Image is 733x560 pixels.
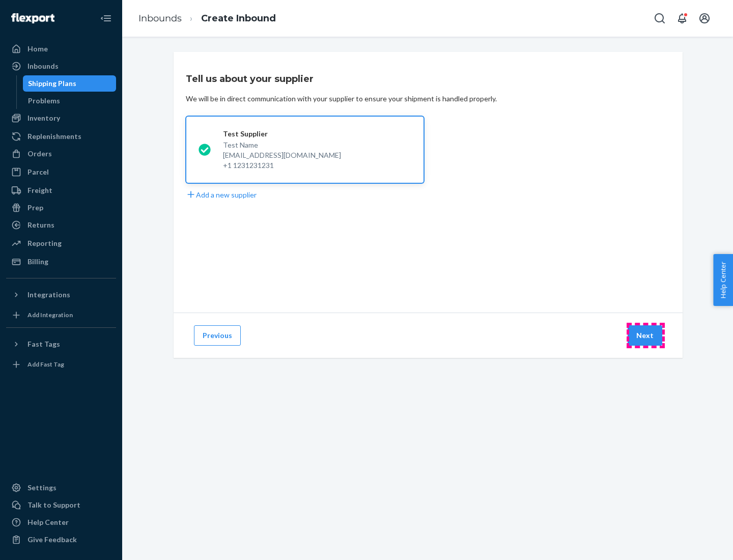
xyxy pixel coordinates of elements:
div: Billing [27,257,48,267]
a: Talk to Support [6,497,116,513]
a: Add Integration [6,307,116,323]
a: Parcel [6,164,116,180]
a: Help Center [6,514,116,530]
div: Help Center [27,517,69,527]
div: Add Integration [27,311,73,319]
button: Open Search Box [650,8,670,29]
button: Open notifications [672,8,692,29]
div: Returns [27,220,54,230]
a: Returns [6,217,116,233]
a: Replenishments [6,128,116,145]
div: Orders [27,149,52,159]
div: Freight [27,185,52,195]
ol: breadcrumbs [130,4,284,34]
button: Close Navigation [96,8,116,29]
button: Next [628,325,662,346]
div: Talk to Support [27,500,80,510]
a: Orders [6,146,116,162]
div: Inbounds [27,61,59,71]
div: Inventory [27,113,60,123]
button: Help Center [713,254,733,306]
a: Inbounds [138,13,182,24]
div: Home [27,44,48,54]
div: Replenishments [27,131,81,142]
button: Fast Tags [6,336,116,352]
button: Give Feedback [6,531,116,548]
a: Shipping Plans [23,75,117,92]
div: Fast Tags [27,339,60,349]
a: Home [6,41,116,57]
a: Billing [6,254,116,270]
a: Inbounds [6,58,116,74]
div: Prep [27,203,43,213]
a: Add Fast Tag [6,356,116,373]
a: Create Inbound [201,13,276,24]
div: We will be in direct communication with your supplier to ensure your shipment is handled properly. [186,94,497,104]
div: Shipping Plans [28,78,76,89]
a: Reporting [6,235,116,251]
div: Problems [28,96,60,106]
div: Give Feedback [27,535,77,545]
div: Parcel [27,167,49,177]
button: Previous [194,325,241,346]
a: Freight [6,182,116,199]
button: Open account menu [694,8,715,29]
div: Add Fast Tag [27,360,64,369]
a: Problems [23,93,117,109]
img: Flexport logo [11,13,54,23]
button: Integrations [6,287,116,303]
div: Integrations [27,290,70,300]
a: Prep [6,200,116,216]
h3: Tell us about your supplier [186,72,314,86]
a: Settings [6,480,116,496]
div: Reporting [27,238,62,248]
a: Inventory [6,110,116,126]
button: Add a new supplier [186,189,257,200]
div: Settings [27,483,57,493]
